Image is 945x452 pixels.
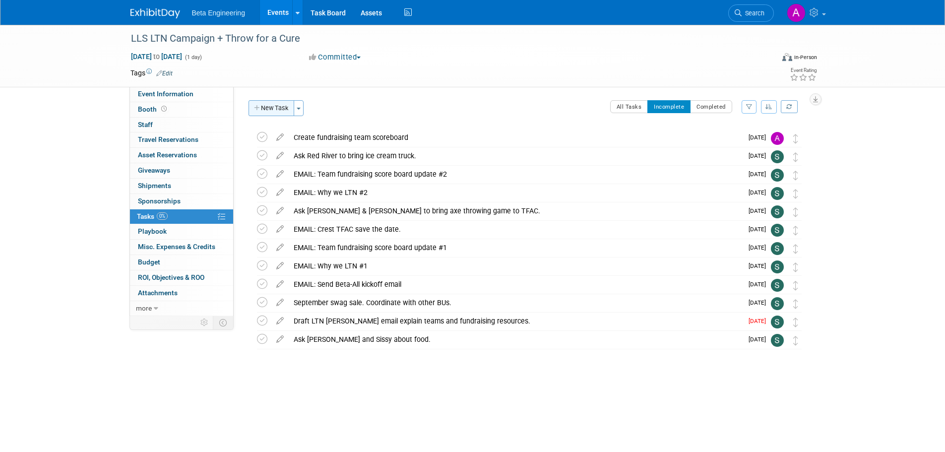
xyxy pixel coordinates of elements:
i: Move task [793,207,798,217]
div: In-Person [794,54,817,61]
span: ROI, Objectives & ROO [138,273,204,281]
a: Refresh [781,100,798,113]
a: edit [271,298,289,307]
span: Booth [138,105,169,113]
span: [DATE] [749,281,771,288]
a: Event Information [130,87,233,102]
button: Incomplete [647,100,691,113]
span: [DATE] [749,244,771,251]
span: [DATE] [749,134,771,141]
img: Format-Inperson.png [782,53,792,61]
span: to [152,53,161,61]
i: Move task [793,281,798,290]
a: Booth [130,102,233,117]
div: EMAIL: Team fundraising score board update #2 [289,166,743,183]
span: [DATE] [DATE] [130,52,183,61]
span: Giveaways [138,166,170,174]
div: Ask Red River to bring ice cream truck. [289,147,743,164]
span: Playbook [138,227,167,235]
a: Playbook [130,224,233,239]
td: Personalize Event Tab Strip [196,316,213,329]
span: Sponsorships [138,197,181,205]
button: New Task [249,100,294,116]
td: Tags [130,68,173,78]
td: Toggle Event Tabs [213,316,233,329]
a: edit [271,335,289,344]
span: Booth not reserved yet [159,105,169,113]
i: Move task [793,171,798,180]
a: edit [271,151,289,160]
a: edit [271,280,289,289]
div: EMAIL: Crest TFAC save the date. [289,221,743,238]
a: Edit [156,70,173,77]
span: [DATE] [749,207,771,214]
img: Sara Dorsey [771,169,784,182]
i: Move task [793,318,798,327]
a: Sponsorships [130,194,233,209]
span: Shipments [138,182,171,190]
span: Beta Engineering [192,9,245,17]
img: ExhibitDay [130,8,180,18]
div: Ask [PERSON_NAME] and Sissy about food. [289,331,743,348]
i: Move task [793,226,798,235]
i: Move task [793,262,798,272]
span: Asset Reservations [138,151,197,159]
div: EMAIL: Send Beta-All kickoff email [289,276,743,293]
img: Anne Mertens [771,132,784,145]
span: (1 day) [184,54,202,61]
div: Draft LTN [PERSON_NAME] email explain teams and fundraising resources. [289,313,743,329]
i: Move task [793,189,798,198]
span: 0% [157,212,168,220]
span: Budget [138,258,160,266]
a: more [130,301,233,316]
span: Event Information [138,90,193,98]
button: All Tasks [610,100,648,113]
span: [DATE] [749,299,771,306]
span: more [136,304,152,312]
a: edit [271,261,289,270]
div: Event Rating [790,68,817,73]
div: EMAIL: Team fundraising score board update #1 [289,239,743,256]
img: Sara Dorsey [771,150,784,163]
a: edit [271,317,289,325]
div: Event Format [715,52,818,66]
img: Anne Mertens [787,3,806,22]
button: Completed [690,100,732,113]
a: Tasks0% [130,209,233,224]
img: Sara Dorsey [771,297,784,310]
div: EMAIL: Why we LTN #2 [289,184,743,201]
a: edit [271,243,289,252]
div: EMAIL: Why we LTN #1 [289,258,743,274]
a: Travel Reservations [130,132,233,147]
a: Shipments [130,179,233,194]
a: edit [271,133,289,142]
a: Staff [130,118,233,132]
span: [DATE] [749,336,771,343]
span: [DATE] [749,318,771,324]
a: ROI, Objectives & ROO [130,270,233,285]
div: Create fundraising team scoreboard [289,129,743,146]
span: Attachments [138,289,178,297]
img: Sara Dorsey [771,334,784,347]
span: [DATE] [749,262,771,269]
div: LLS LTN Campaign + Throw for a Cure [127,30,759,48]
button: Committed [306,52,365,63]
div: Ask [PERSON_NAME] & [PERSON_NAME] to bring axe throwing game to TFAC. [289,202,743,219]
a: Attachments [130,286,233,301]
a: edit [271,188,289,197]
span: Misc. Expenses & Credits [138,243,215,251]
i: Move task [793,134,798,143]
span: [DATE] [749,152,771,159]
span: Tasks [137,212,168,220]
img: Sara Dorsey [771,187,784,200]
img: Sara Dorsey [771,205,784,218]
img: Sara Dorsey [771,224,784,237]
a: Asset Reservations [130,148,233,163]
span: Staff [138,121,153,129]
span: [DATE] [749,171,771,178]
a: edit [271,170,289,179]
span: [DATE] [749,226,771,233]
a: edit [271,206,289,215]
i: Move task [793,244,798,254]
img: Sara Dorsey [771,260,784,273]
